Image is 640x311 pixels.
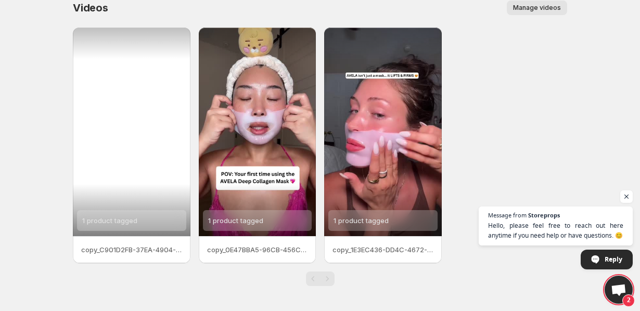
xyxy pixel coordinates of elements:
span: Manage videos [513,4,561,12]
span: 1 product tagged [334,216,389,225]
span: 1 product tagged [82,216,137,225]
p: copy_C901D2FB-37EA-4904-B56D-4844EFDE5199 [81,244,182,255]
span: 1 product tagged [208,216,263,225]
p: copy_0E47BBA5-96CB-456C-9582-19626D6DE12C [207,244,308,255]
span: Reply [605,250,622,268]
nav: Pagination [306,271,335,286]
span: 2 [622,294,635,307]
span: Message from [488,212,527,218]
button: Manage videos [507,1,567,15]
div: Open chat [605,276,633,304]
span: Storeprops [528,212,560,218]
span: Videos [73,2,108,14]
p: copy_1E3EC436-DD4C-4672-BF72-1EC4A004DCD0 [332,244,433,255]
span: Hello, please feel free to reach out here anytime if you need help or have questions. 😊 [488,221,623,240]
